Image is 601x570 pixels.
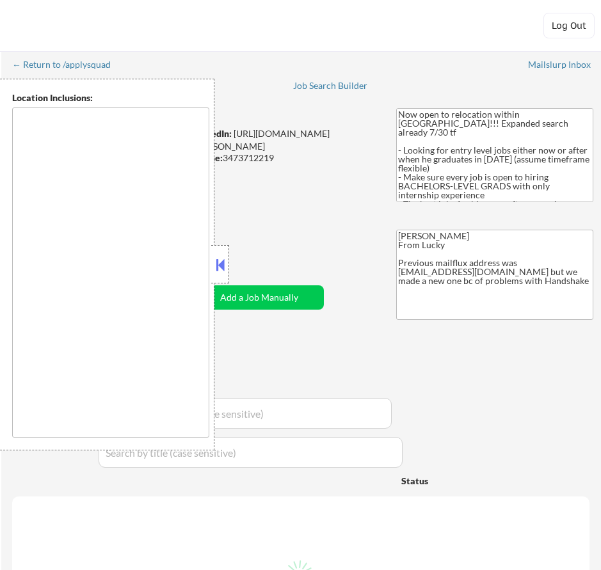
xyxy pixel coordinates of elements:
[528,59,592,72] a: Mailslurp Inbox
[528,60,592,69] div: Mailslurp Inbox
[194,128,330,152] a: [URL][DOMAIN_NAME][PERSON_NAME]
[12,60,123,69] div: ← Return to /applysquad
[194,152,375,164] div: 3473712219
[12,59,123,72] a: ← Return to /applysquad
[401,469,503,492] div: Status
[543,13,595,38] button: Log Out
[293,81,368,90] div: Job Search Builder
[195,285,324,310] button: Add a Job Manually
[99,437,403,468] input: Search by title (case sensitive)
[12,91,209,104] div: Location Inclusions:
[104,398,392,429] input: Search by company (case sensitive)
